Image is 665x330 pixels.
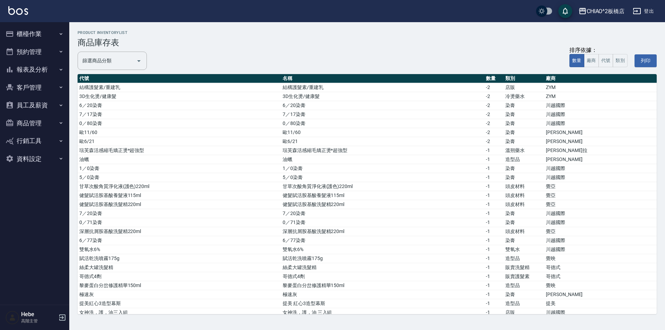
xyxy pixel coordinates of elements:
[544,83,657,92] td: ZYM
[544,155,657,164] td: [PERSON_NAME]
[544,191,657,200] td: 覺亞
[504,146,544,155] td: 溫朔藥水
[281,290,484,299] td: 極速灰
[78,182,281,191] td: 甘草次酸角質淨化液(護色)220ml
[3,61,66,79] button: 報表及分析
[281,281,484,290] td: 黎麥蛋白分岔修護精華150ml
[78,209,281,218] td: 7／20染膏
[78,290,281,299] td: 極速灰
[78,173,281,182] td: 5／0染膏
[635,54,657,67] button: 列印
[484,299,504,308] td: -1
[21,318,56,324] p: 高階主管
[484,164,504,173] td: -1
[281,263,484,272] td: 絲柔大罐洗髮精
[78,254,281,263] td: 賦活乾洗噴霧175g
[484,110,504,119] td: -2
[576,4,628,18] button: CHIAO^2板橋店
[504,263,544,272] td: 販賣洗髮精
[544,173,657,182] td: 川越國際
[484,146,504,155] td: -1
[613,54,628,68] button: 類別
[78,74,281,83] th: 代號
[484,74,504,83] th: 數量
[544,308,657,317] td: 川越國際
[544,263,657,272] td: 哥德式
[544,119,657,128] td: 川越國際
[544,245,657,254] td: 川越國際
[484,182,504,191] td: -1
[281,173,484,182] td: 5／0染膏
[484,83,504,92] td: -2
[78,38,657,47] h3: 商品庫存表
[281,227,484,236] td: 深層抗屑胺基酸洗髮精220ml
[78,83,281,92] td: 結構護髮素/重建乳
[281,272,484,281] td: 哥德式4劑
[281,92,484,101] td: 3D生化燙/健康髮
[78,236,281,245] td: 6／77染膏
[504,155,544,164] td: 造型品
[504,92,544,101] td: 冷燙藥水
[484,263,504,272] td: -1
[78,101,281,110] td: 6／20染膏
[544,218,657,227] td: 川越國際
[21,311,56,318] h5: Hebe
[544,209,657,218] td: 川越國際
[630,5,657,18] button: 登出
[484,218,504,227] td: -1
[78,299,281,308] td: 提美紅心3造型幕斯
[504,101,544,110] td: 染膏
[78,30,657,35] h2: product inventoryList
[78,308,281,317] td: 女神洗，護，油三入組
[504,209,544,218] td: 染膏
[6,311,19,324] img: Person
[544,164,657,173] td: 川越國際
[504,164,544,173] td: 染膏
[504,74,544,83] th: 類別
[598,54,613,68] button: 代號
[3,25,66,43] button: 櫃檯作業
[584,54,599,68] button: 廠商
[544,74,657,83] th: 廠商
[484,245,504,254] td: -1
[504,182,544,191] td: 頭皮材料
[281,110,484,119] td: 7／17染膏
[78,245,281,254] td: 雙氧水6%
[8,6,28,15] img: Logo
[281,218,484,227] td: 0／71染膏
[544,236,657,245] td: 川越國際
[484,227,504,236] td: -1
[484,236,504,245] td: -1
[504,227,544,236] td: 頭皮材料
[504,272,544,281] td: 販賣護髮素
[484,290,504,299] td: -1
[544,110,657,119] td: 川越國際
[544,182,657,191] td: 覺亞
[3,43,66,61] button: 預約管理
[281,200,484,209] td: 健髮賦活胺基酸洗髮精220ml
[281,182,484,191] td: 甘草次酸角質淨化液(護色)220ml
[504,173,544,182] td: 染膏
[484,128,504,137] td: -2
[281,119,484,128] td: 0／80染膏
[484,272,504,281] td: -1
[281,191,484,200] td: 健髮賦活胺基酸養髮液115ml
[484,281,504,290] td: -1
[484,119,504,128] td: -2
[281,128,484,137] td: 歐11/60
[281,146,484,155] td: 琺芙森活感縮毛矯正燙*超強型
[484,173,504,182] td: -1
[484,101,504,110] td: -2
[3,150,66,168] button: 資料設定
[544,146,657,155] td: [PERSON_NAME]拉
[281,83,484,92] td: 結構護髮素/重建乳
[484,191,504,200] td: -1
[544,254,657,263] td: 覺映
[504,281,544,290] td: 造型品
[484,254,504,263] td: -1
[78,155,281,164] td: 油蠟
[281,245,484,254] td: 雙氧水6%
[484,92,504,101] td: -2
[504,245,544,254] td: 雙氧水
[3,96,66,114] button: 員工及薪資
